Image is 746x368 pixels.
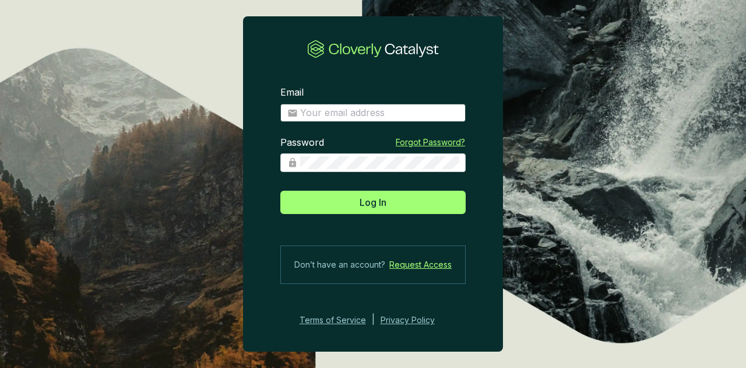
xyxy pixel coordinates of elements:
span: Log In [360,195,386,209]
a: Privacy Policy [381,313,451,327]
a: Terms of Service [296,313,366,327]
a: Request Access [389,258,452,272]
button: Log In [280,191,466,214]
span: Don’t have an account? [294,258,385,272]
div: | [372,313,375,327]
a: Forgot Password? [396,136,465,148]
input: Password [300,156,459,169]
label: Email [280,86,304,99]
label: Password [280,136,324,149]
input: Email [300,107,459,120]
